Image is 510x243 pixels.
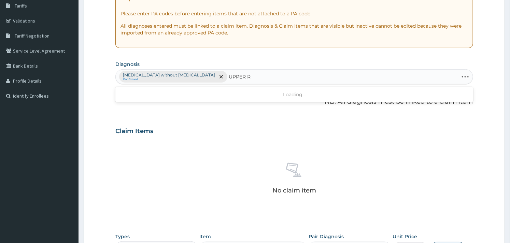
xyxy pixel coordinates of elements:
[115,88,473,101] div: Loading...
[123,72,215,78] p: [MEDICAL_DATA] without [MEDICAL_DATA]
[121,23,468,36] p: All diagnoses entered must be linked to a claim item. Diagnosis & Claim Items that are visible bu...
[272,187,316,194] p: No claim item
[393,233,417,240] label: Unit Price
[15,33,49,39] span: Tariff Negotiation
[199,233,211,240] label: Item
[115,128,153,135] h3: Claim Items
[123,78,215,81] small: Confirmed
[309,233,344,240] label: Pair Diagnosis
[115,61,140,68] label: Diagnosis
[15,3,27,9] span: Tariffs
[121,10,468,17] p: Please enter PA codes before entering items that are not attached to a PA code
[218,74,224,80] span: remove selection option
[115,234,130,240] label: Types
